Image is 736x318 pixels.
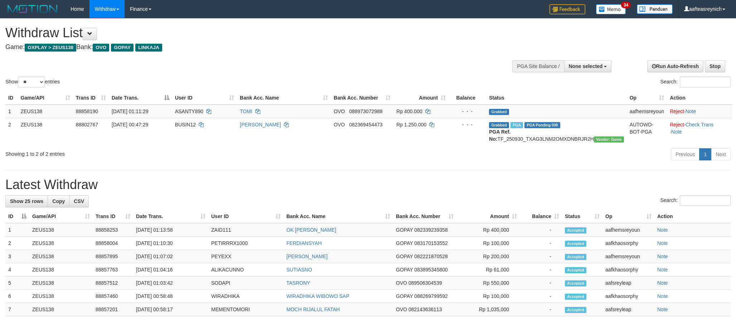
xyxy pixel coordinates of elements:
span: 88858190 [76,109,98,114]
span: Accepted [565,241,586,247]
td: ZEUS138 [18,105,73,118]
td: ZEUS138 [29,237,93,250]
a: Note [657,227,668,233]
td: [DATE] 01:03:42 [133,276,208,290]
td: 2 [5,118,18,145]
a: Note [657,267,668,273]
span: Vendor URL: https://trx31.1velocity.biz [594,136,624,143]
div: Showing 1 to 2 of 2 entries [5,148,301,158]
img: MOTION_logo.png [5,4,60,14]
th: ID [5,91,18,105]
td: - [520,237,562,250]
td: 7 [5,303,29,316]
td: [DATE] 00:58:17 [133,303,208,316]
span: Copy 082221870528 to clipboard [414,254,447,259]
span: Copy 088269799592 to clipboard [414,293,447,299]
span: Show 25 rows [10,198,43,204]
a: OK [PERSON_NAME] [286,227,336,233]
span: GOPAY [396,293,413,299]
a: 1 [699,148,711,160]
img: panduan.png [637,4,673,14]
td: aafhemsreyoun [602,223,654,237]
th: Amount: activate to sort column ascending [456,210,520,223]
a: Previous [671,148,699,160]
th: Action [667,91,732,105]
label: Search: [660,77,731,87]
a: SUTIASNO [286,267,312,273]
a: Stop [705,60,725,72]
td: ZEUS138 [29,303,93,316]
td: aafsreyleap [602,303,654,316]
th: Bank Acc. Number: activate to sort column ascending [393,210,456,223]
td: 4 [5,263,29,276]
a: [PERSON_NAME] [286,254,328,259]
td: Rp 1,035,000 [456,303,520,316]
td: 88858004 [93,237,133,250]
a: Note [657,280,668,286]
span: OXPLAY > ZEUS138 [25,44,76,52]
td: ZEUS138 [29,290,93,303]
td: - [520,223,562,237]
td: ZEUS138 [18,118,73,145]
td: ZEUS138 [29,276,93,290]
td: 3 [5,250,29,263]
th: Bank Acc. Name: activate to sort column ascending [237,91,331,105]
a: Note [657,293,668,299]
a: Reject [670,122,684,127]
td: aafkhaosorphy [602,237,654,250]
th: Trans ID: activate to sort column ascending [93,210,133,223]
a: Run Auto-Refresh [647,60,703,72]
td: Rp 61,000 [456,263,520,276]
div: - - - [451,108,483,115]
span: Copy 082369454473 to clipboard [349,122,382,127]
span: Marked by aafsreyleap [510,122,523,128]
span: Copy 083895345800 to clipboard [414,267,447,273]
td: 5 [5,276,29,290]
span: OVO [334,109,345,114]
span: Grabbed [489,109,509,115]
td: 88858253 [93,223,133,237]
button: None selected [564,60,612,72]
td: 88857895 [93,250,133,263]
span: CSV [74,198,84,204]
span: Copy 088973072988 to clipboard [349,109,382,114]
td: · · [667,118,732,145]
th: Date Trans.: activate to sort column ascending [133,210,208,223]
span: PGA Pending [524,122,560,128]
th: Amount: activate to sort column ascending [393,91,449,105]
a: Note [686,109,696,114]
td: 2 [5,237,29,250]
td: aafhemsreyoun [602,250,654,263]
th: User ID: activate to sort column ascending [208,210,284,223]
span: None selected [569,63,603,69]
a: FERDIANSYAH [286,240,322,246]
td: PETIRRRX1000 [208,237,284,250]
a: [PERSON_NAME] [240,122,281,127]
td: 6 [5,290,29,303]
td: 1 [5,223,29,237]
b: PGA Ref. No: [489,129,510,142]
span: Accepted [565,294,586,300]
td: - [520,303,562,316]
a: WIRADHIKA WIBOWO SAP [286,293,349,299]
th: Balance: activate to sort column ascending [520,210,562,223]
span: GOPAY [396,227,413,233]
th: Action [654,210,731,223]
th: Status [486,91,626,105]
a: MOCH RIJALUL FATAH [286,307,340,312]
th: Game/API: activate to sort column ascending [18,91,73,105]
h1: Latest Withdraw [5,178,731,192]
a: Copy [48,195,69,207]
span: Copy 083170153552 to clipboard [414,240,447,246]
td: 88857201 [93,303,133,316]
span: LINKAJA [135,44,162,52]
td: [DATE] 00:58:48 [133,290,208,303]
span: Copy 089506304539 to clipboard [408,280,442,286]
span: Accepted [565,227,586,233]
td: [DATE] 01:04:16 [133,263,208,276]
select: Showentries [18,77,45,87]
td: - [520,263,562,276]
a: CSV [69,195,89,207]
span: BUSIN12 [175,122,196,127]
a: Check Trans [686,122,714,127]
